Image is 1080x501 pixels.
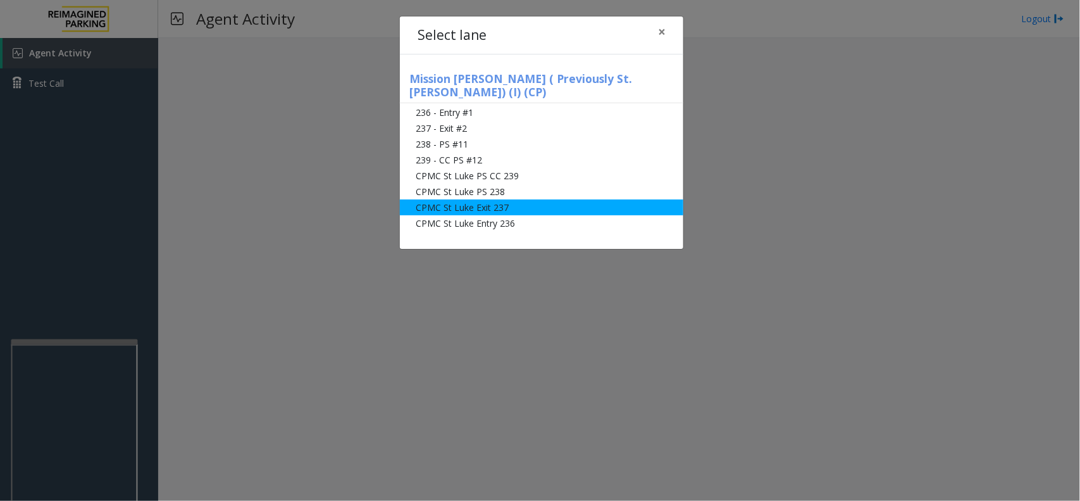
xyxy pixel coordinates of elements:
[400,120,683,136] li: 237 - Exit #2
[400,200,683,215] li: CPMC St Luke Exit 237
[658,23,666,41] span: ×
[418,25,487,46] h4: Select lane
[400,72,683,103] h5: Mission [PERSON_NAME] ( Previously St. [PERSON_NAME]) (I) (CP)
[400,184,683,200] li: CPMC St Luke PS 238
[649,16,674,48] button: Close
[400,215,683,231] li: CPMC St Luke Entry 236
[400,105,683,120] li: 236 - Entry #1
[400,168,683,184] li: CPMC St Luke PS CC 239
[400,152,683,168] li: 239 - CC PS #12
[400,136,683,152] li: 238 - PS #11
